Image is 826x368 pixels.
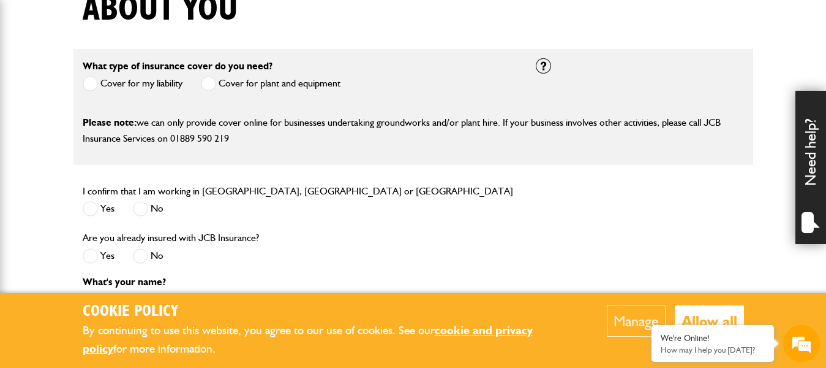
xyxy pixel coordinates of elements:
label: Yes [83,201,115,217]
label: What type of insurance cover do you need? [83,61,272,71]
label: Yes [83,248,115,264]
label: I confirm that I am working in [GEOGRAPHIC_DATA], [GEOGRAPHIC_DATA] or [GEOGRAPHIC_DATA] [83,186,513,196]
h2: Cookie Policy [83,302,569,321]
div: Need help? [795,91,826,244]
button: Manage [607,305,666,337]
label: No [133,248,163,264]
a: cookie and privacy policy [83,323,533,356]
p: How may I help you today? [661,345,765,355]
label: No [133,201,163,217]
span: Please note: [83,117,137,128]
button: Allow all [675,305,744,337]
label: Cover for plant and equipment [201,76,340,91]
p: we can only provide cover online for businesses undertaking groundworks and/or plant hire. If you... [83,115,744,146]
label: Are you already insured with JCB Insurance? [83,233,259,243]
p: What's your name? [83,277,517,287]
label: Cover for my liability [83,76,182,91]
div: We're Online! [661,333,765,343]
p: By continuing to use this website, you agree to our use of cookies. See our for more information. [83,321,569,359]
